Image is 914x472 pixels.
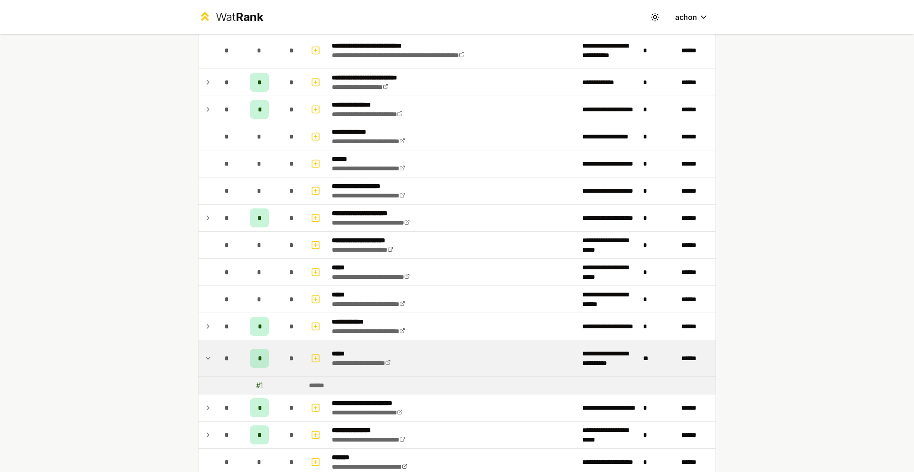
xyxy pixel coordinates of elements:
div: Wat [216,10,263,25]
span: achon [675,11,697,23]
div: # 1 [256,381,263,390]
span: Rank [236,10,263,24]
a: WatRank [198,10,263,25]
button: achon [667,9,716,26]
